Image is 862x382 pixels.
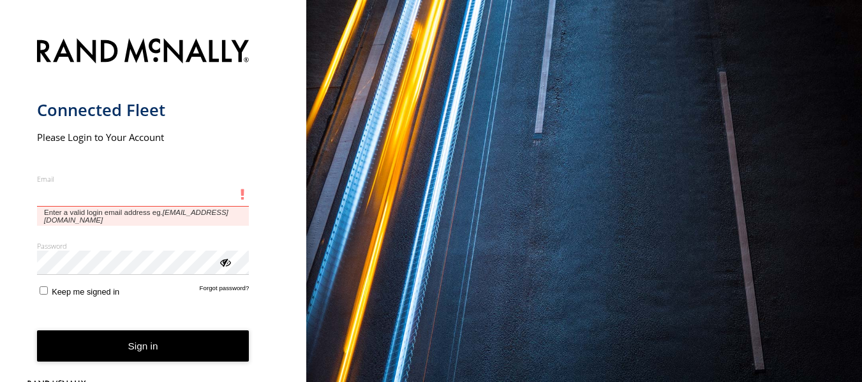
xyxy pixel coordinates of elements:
input: Keep me signed in [40,286,48,295]
img: Rand McNally [37,36,249,68]
h1: Connected Fleet [37,99,249,121]
form: main [37,31,270,382]
span: Keep me signed in [52,287,119,297]
h2: Please Login to Your Account [37,131,249,143]
em: [EMAIL_ADDRESS][DOMAIN_NAME] [44,209,228,224]
span: Enter a valid login email address eg. [37,207,249,226]
label: Email [37,174,249,184]
label: Password [37,241,249,251]
div: ViewPassword [218,255,231,268]
button: Sign in [37,330,249,362]
a: Forgot password? [200,284,249,297]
